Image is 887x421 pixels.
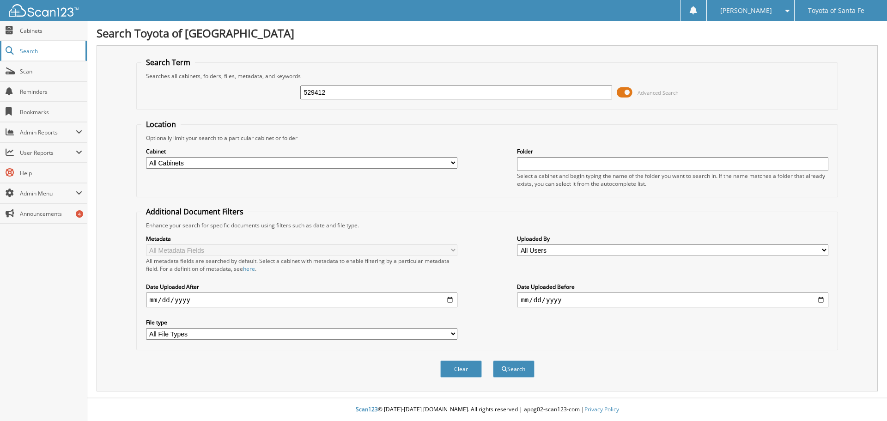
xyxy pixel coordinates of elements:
[146,283,457,291] label: Date Uploaded After
[20,88,82,96] span: Reminders
[97,25,878,41] h1: Search Toyota of [GEOGRAPHIC_DATA]
[146,293,457,307] input: start
[141,57,195,67] legend: Search Term
[141,119,181,129] legend: Location
[243,265,255,273] a: here
[20,189,76,197] span: Admin Menu
[584,405,619,413] a: Privacy Policy
[517,172,828,188] div: Select a cabinet and begin typing the name of the folder you want to search in. If the name match...
[9,4,79,17] img: scan123-logo-white.svg
[141,134,833,142] div: Optionally limit your search to a particular cabinet or folder
[440,360,482,378] button: Clear
[20,169,82,177] span: Help
[20,108,82,116] span: Bookmarks
[517,147,828,155] label: Folder
[720,8,772,13] span: [PERSON_NAME]
[20,67,82,75] span: Scan
[517,283,828,291] label: Date Uploaded Before
[141,207,248,217] legend: Additional Document Filters
[141,72,833,80] div: Searches all cabinets, folders, files, metadata, and keywords
[20,27,82,35] span: Cabinets
[808,8,864,13] span: Toyota of Santa Fe
[146,147,457,155] label: Cabinet
[20,210,82,218] span: Announcements
[517,293,828,307] input: end
[20,149,76,157] span: User Reports
[146,318,457,326] label: File type
[146,235,457,243] label: Metadata
[76,210,83,218] div: 4
[20,47,81,55] span: Search
[356,405,378,413] span: Scan123
[141,221,833,229] div: Enhance your search for specific documents using filters such as date and file type.
[20,128,76,136] span: Admin Reports
[517,235,828,243] label: Uploaded By
[493,360,535,378] button: Search
[841,377,887,421] iframe: Chat Widget
[638,89,679,96] span: Advanced Search
[87,398,887,421] div: © [DATE]-[DATE] [DOMAIN_NAME]. All rights reserved | appg02-scan123-com |
[146,257,457,273] div: All metadata fields are searched by default. Select a cabinet with metadata to enable filtering b...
